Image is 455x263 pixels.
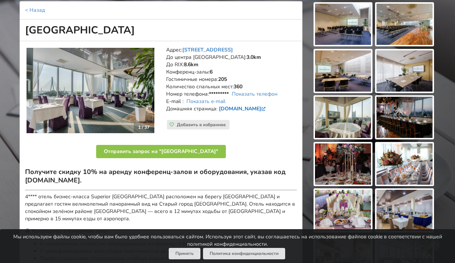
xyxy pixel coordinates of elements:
[203,248,285,259] a: Политика конфиденциальности
[377,143,433,185] img: Riga Islande Hotel | Рига | Площадка для мероприятий - фото галереи
[315,97,371,138] img: Riga Islande Hotel | Рига | Площадка для мероприятий - фото галереи
[25,167,286,185] strong: Получите скидку 10% на аренду конференц-залов и оборудования, указав код [DOMAIN_NAME].
[177,122,226,128] span: Добавить в избранное
[377,97,433,138] img: Riga Islande Hotel | Рига | Площадка для мероприятий - фото галереи
[315,143,371,185] img: Riga Islande Hotel | Рига | Площадка для мероприятий - фото галереи
[166,46,297,120] address: Адрес: До центра [GEOGRAPHIC_DATA]: До RIX: Конференц-залы: Гостиничные номера: Количество спальн...
[219,105,267,112] a: [DOMAIN_NAME]
[27,48,154,133] img: Гостиница | Рига | Riga Islande Hotel
[182,46,233,53] a: [STREET_ADDRESS]
[232,90,277,97] a: Показать телефон
[377,190,433,231] img: Riga Islande Hotel | Рига | Площадка для мероприятий - фото галереи
[134,122,154,133] div: 1 / 37
[25,228,297,235] p: 🏛 Конференц- и банкетные залы:
[246,54,261,61] strong: 3.0km
[377,50,433,92] img: Riga Islande Hotel | Рига | Площадка для мероприятий - фото галереи
[315,50,371,92] img: Riga Islande Hotel | Рига | Площадка для мероприятий - фото галереи
[20,19,302,41] h1: [GEOGRAPHIC_DATA]
[377,4,433,45] img: Riga Islande Hotel | Рига | Площадка для мероприятий - фото галереи
[315,4,371,45] img: Riga Islande Hotel | Рига | Площадка для мероприятий - фото галереи
[184,61,198,68] strong: 8.6km
[315,190,371,231] img: Riga Islande Hotel | Рига | Площадка для мероприятий - фото галереи
[25,193,297,223] p: 4**** отель бизнес-класса Superior [GEOGRAPHIC_DATA] расположен на берегу [GEOGRAPHIC_DATA] и пре...
[210,68,213,75] strong: 6
[234,83,242,90] strong: 360
[169,248,200,259] button: Принять
[186,98,225,105] a: Показать e-mail
[25,7,45,14] a: < Назад
[27,48,154,133] a: Гостиница | Рига | Riga Islande Hotel 1 / 37
[218,76,227,83] strong: 205
[96,145,226,158] button: Отправить запрос на "[GEOGRAPHIC_DATA]"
